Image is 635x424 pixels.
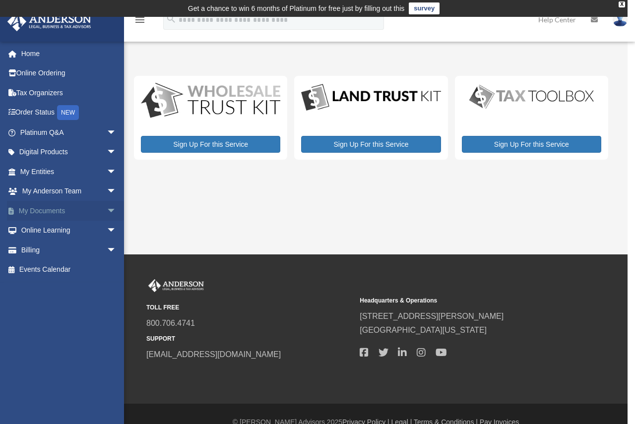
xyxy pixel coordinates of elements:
a: Sign Up For this Service [462,136,601,153]
a: [EMAIL_ADDRESS][DOMAIN_NAME] [146,350,281,359]
i: menu [134,14,146,26]
div: Get a chance to win 6 months of Platinum for free just by filling out this [188,2,405,14]
span: arrow_drop_down [107,122,127,143]
a: menu [134,17,146,26]
a: survey [409,2,440,14]
a: Sign Up For this Service [301,136,441,153]
a: Online Learningarrow_drop_down [7,221,131,241]
a: Events Calendar [7,260,131,280]
i: search [166,13,177,24]
span: arrow_drop_down [107,201,127,221]
a: Digital Productsarrow_drop_down [7,142,127,162]
span: arrow_drop_down [107,142,127,163]
a: My Entitiesarrow_drop_down [7,162,131,182]
small: TOLL FREE [146,303,353,313]
div: close [619,1,625,7]
a: Home [7,44,131,63]
a: 800.706.4741 [146,319,195,327]
img: LandTrust_lgo-1.jpg [301,83,441,113]
a: Online Ordering [7,63,131,83]
img: Anderson Advisors Platinum Portal [4,12,94,31]
a: My Documentsarrow_drop_down [7,201,131,221]
span: arrow_drop_down [107,240,127,260]
a: Sign Up For this Service [141,136,280,153]
a: Platinum Q&Aarrow_drop_down [7,122,131,142]
img: WS-Trust-Kit-lgo-1.jpg [141,83,280,120]
span: arrow_drop_down [107,221,127,241]
small: Headquarters & Operations [360,296,566,306]
img: User Pic [613,12,628,27]
span: arrow_drop_down [107,182,127,202]
img: taxtoolbox_new-1.webp [462,83,601,111]
small: SUPPORT [146,334,353,344]
span: arrow_drop_down [107,162,127,182]
a: Tax Organizers [7,83,131,103]
a: [STREET_ADDRESS][PERSON_NAME] [360,312,504,320]
img: Anderson Advisors Platinum Portal [146,279,206,292]
div: NEW [57,105,79,120]
a: My Anderson Teamarrow_drop_down [7,182,131,201]
a: Order StatusNEW [7,103,131,123]
a: Billingarrow_drop_down [7,240,131,260]
a: [GEOGRAPHIC_DATA][US_STATE] [360,326,487,334]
